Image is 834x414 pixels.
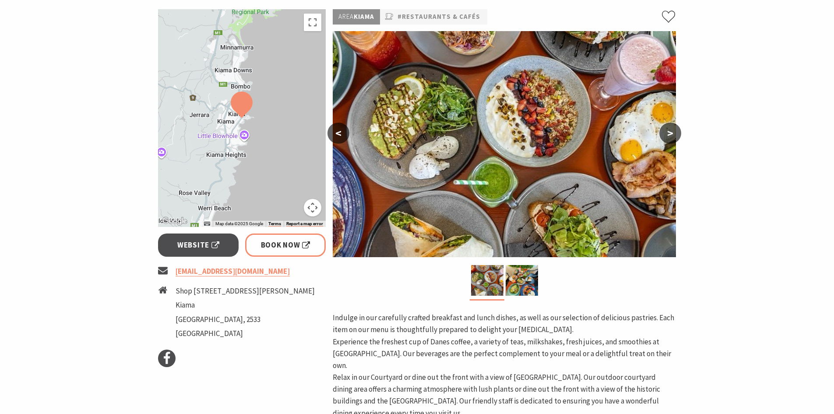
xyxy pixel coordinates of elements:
button: < [327,123,349,144]
span: Book Now [261,239,310,251]
li: [GEOGRAPHIC_DATA] [176,328,315,340]
a: [EMAIL_ADDRESS][DOMAIN_NAME] [176,266,290,276]
p: Kiama [333,9,380,25]
div: Indulge in our carefully crafted breakfast and lunch dishes, as well as our selection of deliciou... [333,312,676,336]
button: Toggle fullscreen view [304,14,321,31]
button: > [659,123,681,144]
button: Map camera controls [304,199,321,216]
div: Experience the freshest cup of Danes coffee, a variety of teas, milkshakes, fresh juices, and smo... [333,336,676,372]
a: Website [158,234,239,257]
a: Open this area in Google Maps (opens a new window) [160,216,189,227]
a: Book Now [245,234,326,257]
li: [GEOGRAPHIC_DATA], 2533 [176,314,315,326]
span: Website [177,239,219,251]
span: Area [338,12,354,21]
a: Terms (opens in new tab) [268,221,281,226]
span: Map data ©2025 Google [215,221,263,226]
button: Keyboard shortcuts [204,221,210,227]
img: Google [160,216,189,227]
li: Kiama [176,299,315,311]
a: #Restaurants & Cafés [398,11,480,22]
li: Shop [STREET_ADDRESS][PERSON_NAME] [176,285,315,297]
a: Report a map error [286,221,323,226]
